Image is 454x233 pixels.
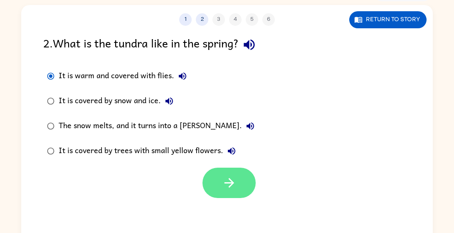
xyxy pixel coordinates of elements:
button: It is warm and covered with flies. [174,68,191,84]
div: It is covered by trees with small yellow flowers. [59,143,240,159]
button: Return to story [349,11,427,28]
div: 2 . What is the tundra like in the spring? [43,34,411,55]
button: The snow melts, and it turns into a [PERSON_NAME]. [242,118,259,134]
div: The snow melts, and it turns into a [PERSON_NAME]. [59,118,259,134]
div: It is covered by snow and ice. [59,93,178,109]
button: It is covered by trees with small yellow flowers. [223,143,240,159]
button: It is covered by snow and ice. [161,93,178,109]
button: 1 [179,13,192,26]
div: It is warm and covered with flies. [59,68,191,84]
button: 2 [196,13,208,26]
